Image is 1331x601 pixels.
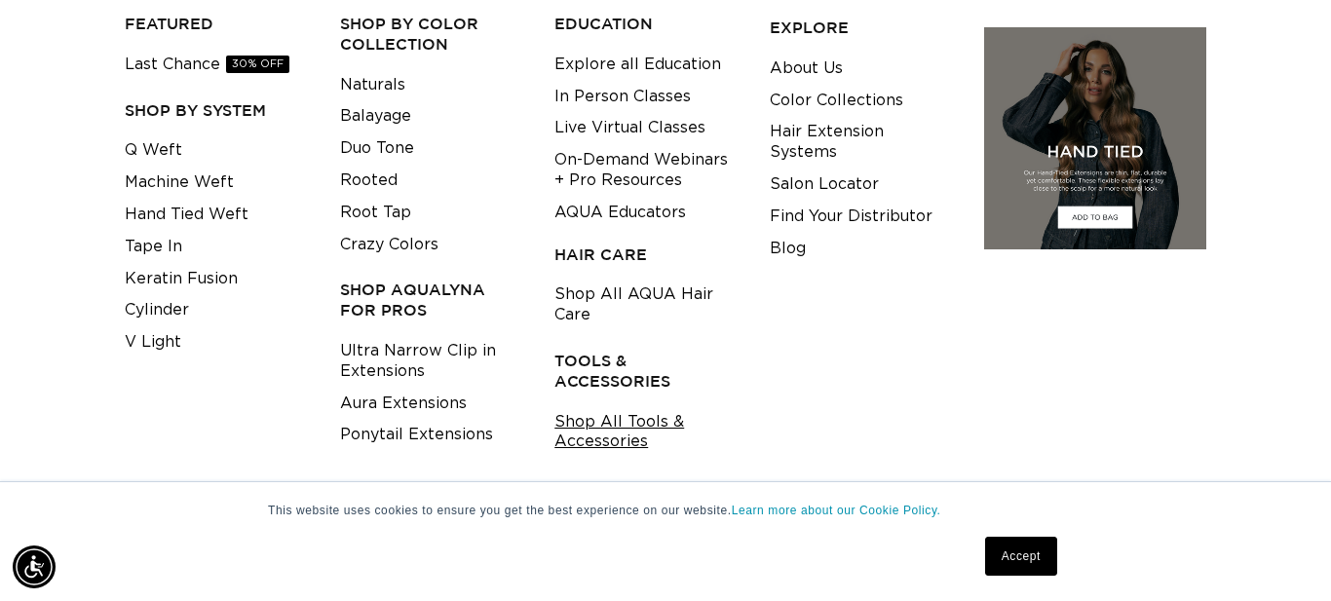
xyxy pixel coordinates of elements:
a: Keratin Fusion [125,263,238,295]
h3: EDUCATION [554,14,740,34]
a: Color Collections [770,85,903,117]
h3: EXPLORE [770,18,955,38]
a: Machine Weft [125,167,234,199]
a: Tape In [125,231,182,263]
a: Find Your Distributor [770,201,932,233]
a: In Person Classes [554,81,691,113]
a: Aura Extensions [340,388,467,420]
div: Accessibility Menu [13,545,56,588]
a: Naturals [340,69,405,101]
h3: TOOLS & ACCESSORIES [554,351,740,392]
p: This website uses cookies to ensure you get the best experience on our website. [268,502,1063,519]
a: Learn more about our Cookie Policy. [732,504,941,517]
a: Explore all Education [554,49,721,81]
h3: SHOP BY SYSTEM [125,100,310,121]
a: Root Tap [340,197,411,229]
a: Balayage [340,100,411,132]
a: Blog [770,233,806,265]
h3: Shop by Color Collection [340,14,525,55]
a: AQUA Educators [554,197,686,229]
a: About Us [770,53,843,85]
span: 30% OFF [226,56,289,73]
a: Rooted [340,165,398,197]
a: Shop All Tools & Accessories [554,406,740,459]
a: Q Weft [125,134,182,167]
a: Hand Tied Weft [125,199,248,231]
a: On-Demand Webinars + Pro Resources [554,144,740,197]
a: V Light [125,326,181,358]
a: Salon Locator [770,169,879,201]
a: Duo Tone [340,132,414,165]
a: Shop All AQUA Hair Care [554,279,740,331]
h3: Shop AquaLyna for Pros [340,280,525,320]
a: Ultra Narrow Clip in Extensions [340,335,525,388]
a: Ponytail Extensions [340,419,493,451]
a: Live Virtual Classes [554,112,705,144]
a: Crazy Colors [340,229,438,261]
a: Last Chance30% OFF [125,49,289,81]
iframe: Chat Widget [1234,507,1331,601]
a: Cylinder [125,294,189,326]
a: Hair Extension Systems [770,116,955,169]
a: Accept [985,537,1057,576]
h3: HAIR CARE [554,244,740,265]
h3: FEATURED [125,14,310,34]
